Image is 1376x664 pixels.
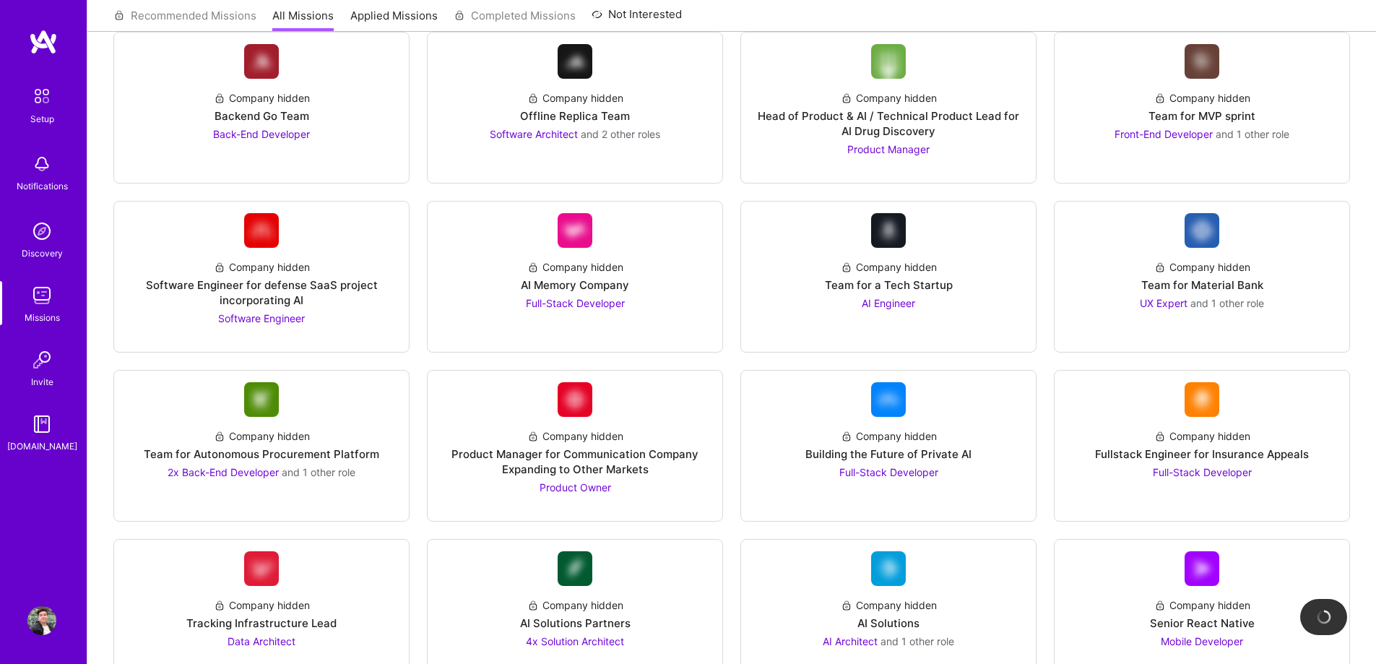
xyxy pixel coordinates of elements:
[126,44,397,171] a: Company LogoCompany hiddenBackend Go TeamBack-End Developer
[1154,259,1250,275] div: Company hidden
[490,128,578,140] span: Software Architect
[1066,213,1338,340] a: Company LogoCompany hiddenTeam for Material BankUX Expert and 1 other role
[1154,90,1250,105] div: Company hidden
[753,108,1024,139] div: Head of Product & AI / Technical Product Lead for AI Drug Discovery
[857,616,920,631] div: AI Solutions
[17,178,68,194] div: Notifications
[871,382,906,417] img: Company Logo
[520,108,630,124] div: Offline Replica Team
[825,277,953,293] div: Team for a Tech Startup
[841,428,937,444] div: Company hidden
[862,297,915,309] span: AI Engineer
[168,466,279,478] span: 2x Back-End Developer
[24,606,60,635] a: User Avatar
[214,259,310,275] div: Company hidden
[214,90,310,105] div: Company hidden
[7,439,77,454] div: [DOMAIN_NAME]
[1066,551,1338,663] a: Company LogoCompany hiddenSenior React NativeMobile Developer
[244,213,279,248] img: Company Logo
[1115,128,1213,140] span: Front-End Developer
[272,8,334,32] a: All Missions
[1185,382,1219,417] img: Company Logo
[31,374,53,389] div: Invite
[823,635,878,647] span: AI Architect
[27,150,56,178] img: bell
[527,259,623,275] div: Company hidden
[753,382,1024,509] a: Company LogoCompany hiddenBuilding the Future of Private AIFull-Stack Developer
[1216,128,1289,140] span: and 1 other role
[30,111,54,126] div: Setup
[1066,44,1338,171] a: Company LogoCompany hiddenTeam for MVP sprintFront-End Developer and 1 other role
[1154,598,1250,613] div: Company hidden
[558,382,592,417] img: Company Logo
[841,90,937,105] div: Company hidden
[592,6,682,32] a: Not Interested
[244,44,279,79] img: Company Logo
[144,447,379,462] div: Team for Autonomous Procurement Platform
[1185,44,1219,79] img: Company Logo
[871,551,906,586] img: Company Logo
[1140,297,1187,309] span: UX Expert
[841,259,937,275] div: Company hidden
[439,44,711,171] a: Company LogoCompany hiddenOffline Replica TeamSoftware Architect and 2 other roles
[581,128,660,140] span: and 2 other roles
[213,128,310,140] span: Back-End Developer
[1154,428,1250,444] div: Company hidden
[218,312,305,324] span: Software Engineer
[27,410,56,439] img: guide book
[1066,382,1338,509] a: Company LogoCompany hiddenFullstack Engineer for Insurance AppealsFull-Stack Developer
[29,29,58,55] img: logo
[1185,551,1219,586] img: Company Logo
[228,635,295,647] span: Data Architect
[521,277,629,293] div: AI Memory Company
[753,551,1024,663] a: Company LogoCompany hiddenAI SolutionsAI Architect and 1 other role
[27,217,56,246] img: discovery
[27,345,56,374] img: Invite
[126,382,397,509] a: Company LogoCompany hiddenTeam for Autonomous Procurement Platform2x Back-End Developer and 1 oth...
[526,635,624,647] span: 4x Solution Architect
[753,44,1024,171] a: Company LogoCompany hiddenHead of Product & AI / Technical Product Lead for AI Drug DiscoveryProd...
[880,635,954,647] span: and 1 other role
[558,551,592,586] img: Company Logo
[847,143,930,155] span: Product Manager
[439,551,711,663] a: Company LogoCompany hiddenAI Solutions Partners4x Solution Architect
[558,44,592,79] img: Company Logo
[871,213,906,248] img: Company Logo
[214,428,310,444] div: Company hidden
[526,297,625,309] span: Full-Stack Developer
[520,616,631,631] div: AI Solutions Partners
[282,466,355,478] span: and 1 other role
[350,8,438,32] a: Applied Missions
[1141,277,1263,293] div: Team for Material Bank
[841,598,937,613] div: Company hidden
[839,466,938,478] span: Full-Stack Developer
[1148,108,1255,124] div: Team for MVP sprint
[1190,297,1264,309] span: and 1 other role
[1095,447,1309,462] div: Fullstack Engineer for Insurance Appeals
[558,213,592,248] img: Company Logo
[527,428,623,444] div: Company hidden
[214,598,310,613] div: Company hidden
[27,606,56,635] img: User Avatar
[527,90,623,105] div: Company hidden
[871,44,906,79] img: Company Logo
[126,213,397,340] a: Company LogoCompany hiddenSoftware Engineer for defense SaaS project incorporating AISoftware Eng...
[186,616,337,631] div: Tracking Infrastructure Lead
[126,277,397,308] div: Software Engineer for defense SaaS project incorporating AI
[22,246,63,261] div: Discovery
[1185,213,1219,248] img: Company Logo
[439,213,711,340] a: Company LogoCompany hiddenAI Memory CompanyFull-Stack Developer
[439,447,711,477] div: Product Manager for Communication Company Expanding to Other Markets
[1161,635,1243,647] span: Mobile Developer
[1150,616,1255,631] div: Senior React Native
[805,447,972,462] div: Building the Future of Private AI
[527,598,623,613] div: Company hidden
[215,108,309,124] div: Backend Go Team
[244,382,279,417] img: Company Logo
[439,382,711,509] a: Company LogoCompany hiddenProduct Manager for Communication Company Expanding to Other MarketsPro...
[126,551,397,663] a: Company LogoCompany hiddenTracking Infrastructure LeadData Architect
[27,81,57,111] img: setup
[244,551,279,586] img: Company Logo
[1153,466,1252,478] span: Full-Stack Developer
[25,310,60,325] div: Missions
